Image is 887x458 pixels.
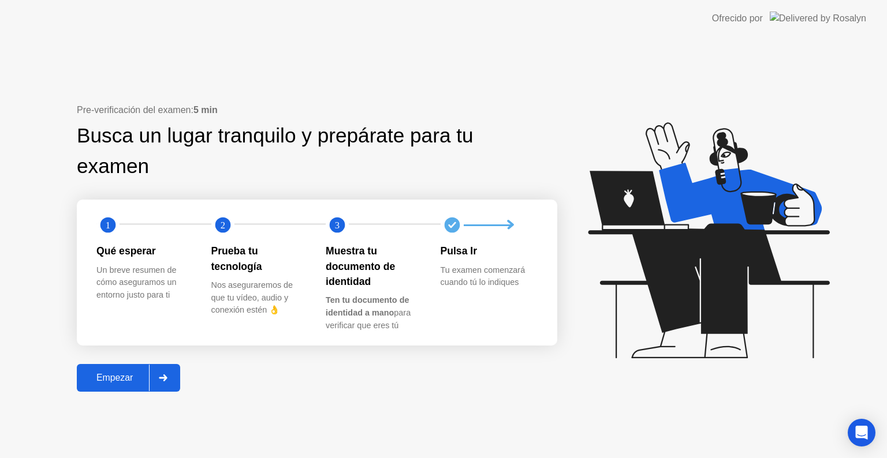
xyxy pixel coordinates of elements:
[220,220,225,231] text: 2
[211,243,308,274] div: Prueba tu tecnología
[96,264,193,302] div: Un breve resumen de cómo aseguramos un entorno justo para ti
[193,105,218,115] b: 5 min
[326,243,422,289] div: Muestra tu documento de identidad
[96,243,193,258] div: Qué esperar
[77,364,180,392] button: Empezar
[441,264,537,289] div: Tu examen comenzará cuando tú lo indiques
[80,373,149,383] div: Empezar
[326,295,409,317] b: Ten tu documento de identidad a mano
[77,103,557,117] div: Pre-verificación del examen:
[848,419,875,446] div: Open Intercom Messenger
[441,243,537,258] div: Pulsa Ir
[106,220,110,231] text: 1
[770,12,866,25] img: Delivered by Rosalyn
[211,279,308,317] div: Nos aseguraremos de que tu vídeo, audio y conexión estén 👌
[77,121,484,182] div: Busca un lugar tranquilo y prepárate para tu examen
[712,12,763,25] div: Ofrecido por
[335,220,340,231] text: 3
[326,294,422,332] div: para verificar que eres tú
